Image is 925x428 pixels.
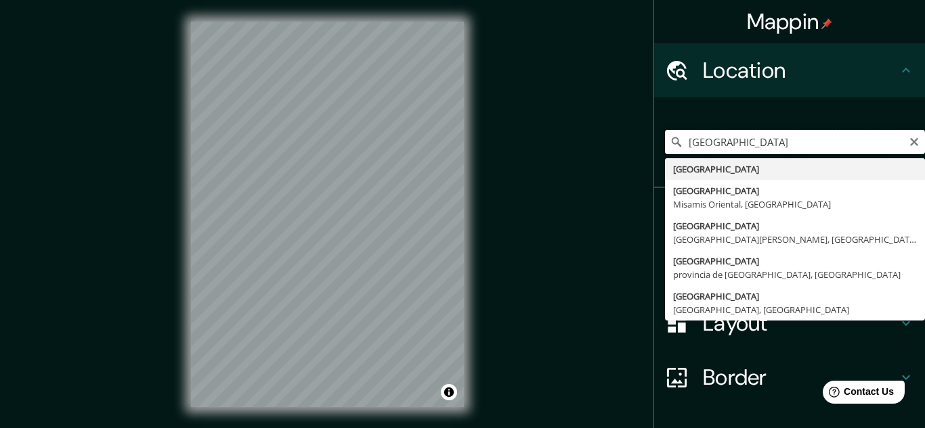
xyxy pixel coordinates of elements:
iframe: Help widget launcher [804,375,910,413]
input: Pick your city or area [665,130,925,154]
div: [GEOGRAPHIC_DATA] [673,162,917,176]
div: Location [654,43,925,97]
canvas: Map [191,22,464,407]
button: Clear [909,135,920,147]
div: Misamis Oriental, [GEOGRAPHIC_DATA] [673,197,917,211]
h4: Mappin [747,8,833,35]
img: pin-icon.png [821,18,832,29]
div: [GEOGRAPHIC_DATA][PERSON_NAME], [GEOGRAPHIC_DATA] [673,233,917,246]
div: [GEOGRAPHIC_DATA] [673,219,917,233]
div: Border [654,350,925,404]
div: Style [654,242,925,296]
h4: Border [703,364,898,391]
div: [GEOGRAPHIC_DATA] [673,254,917,268]
h4: Layout [703,310,898,337]
div: Pins [654,188,925,242]
h4: Location [703,57,898,84]
button: Toggle attribution [441,384,457,400]
div: [GEOGRAPHIC_DATA] [673,184,917,197]
div: [GEOGRAPHIC_DATA], [GEOGRAPHIC_DATA] [673,303,917,316]
div: [GEOGRAPHIC_DATA] [673,289,917,303]
div: Layout [654,296,925,350]
div: provincia de [GEOGRAPHIC_DATA], [GEOGRAPHIC_DATA] [673,268,917,281]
